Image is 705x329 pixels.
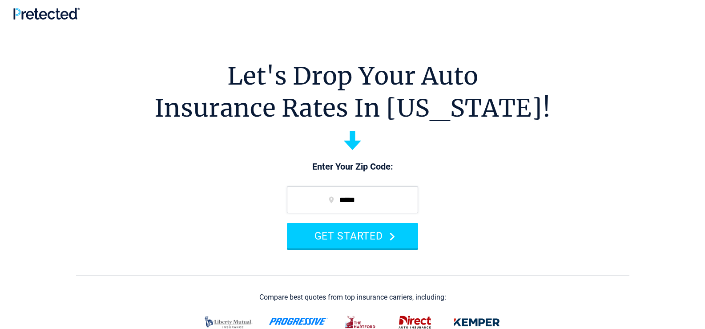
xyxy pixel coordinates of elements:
img: progressive [269,318,328,325]
h1: Let's Drop Your Auto Insurance Rates In [US_STATE]! [154,60,551,124]
div: Compare best quotes from top insurance carriers, including: [259,293,446,301]
button: GET STARTED [287,223,418,248]
input: zip code [287,187,418,213]
p: Enter Your Zip Code: [278,161,427,173]
img: Pretected Logo [13,8,80,20]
